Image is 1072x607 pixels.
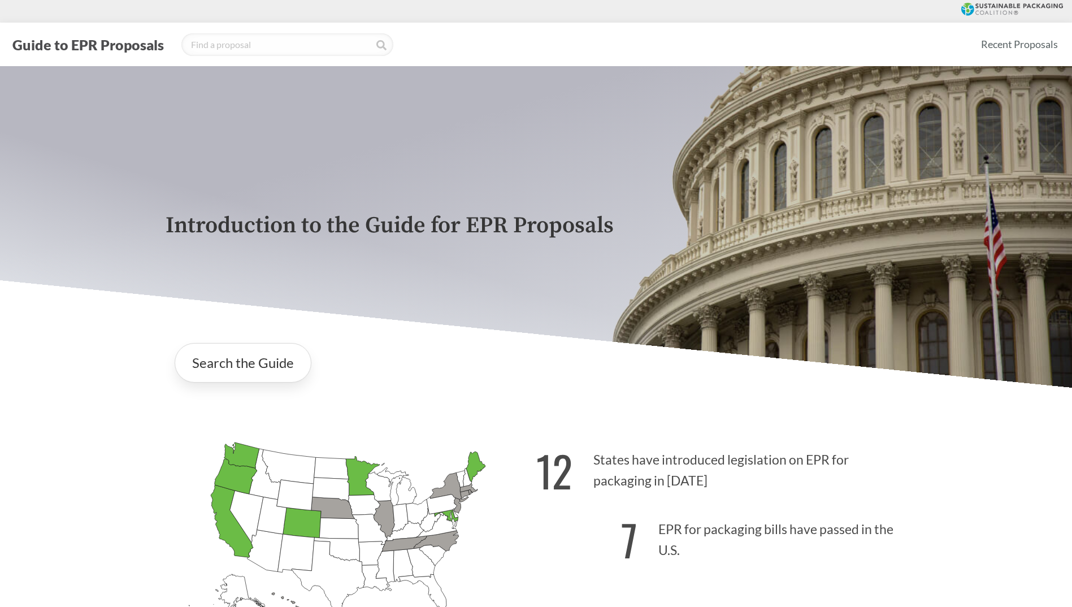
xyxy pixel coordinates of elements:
a: Search the Guide [175,343,311,383]
p: States have introduced legislation on EPR for packaging in [DATE] [536,432,907,502]
a: Recent Proposals [976,32,1063,57]
p: Introduction to the Guide for EPR Proposals [166,213,907,239]
p: EPR for packaging bills have passed in the U.S. [536,502,907,571]
strong: 12 [536,439,572,502]
button: Guide to EPR Proposals [9,36,167,54]
input: Find a proposal [181,33,393,56]
strong: 7 [621,508,637,571]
